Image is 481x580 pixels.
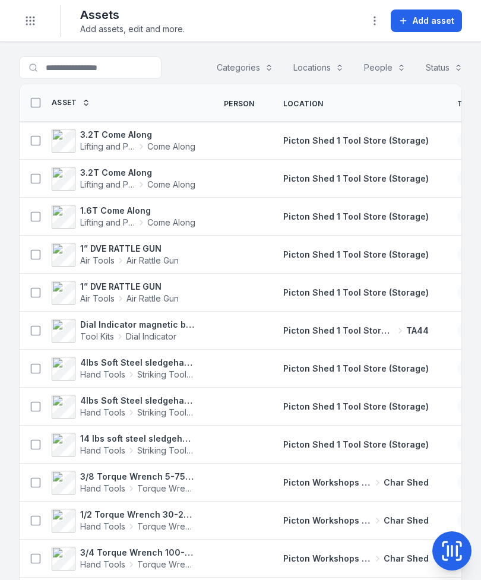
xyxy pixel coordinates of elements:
[80,445,125,457] span: Hand Tools
[384,553,429,565] span: Char Shed
[137,369,195,381] span: Striking Tools / Hammers
[137,483,195,495] span: Torque Wrench
[80,319,195,331] strong: Dial Indicator magnetic base
[283,401,429,411] span: Picton Shed 1 Tool Store (Storage)
[286,56,352,79] button: Locations
[137,445,195,457] span: Striking Tools / Hammers
[283,553,429,565] a: Picton Workshops & BaysChar Shed
[80,179,135,191] span: Lifting and Pulling Tools
[52,357,195,381] a: 4lbs Soft Steel sledgehammerHand ToolsStriking Tools / Hammers
[283,135,429,145] span: Picton Shed 1 Tool Store (Storage)
[224,99,255,109] span: Person
[126,331,176,343] span: Dial Indicator
[80,141,135,153] span: Lifting and Pulling Tools
[283,477,372,489] span: Picton Workshops & Bays
[126,293,179,305] span: Air Rattle Gun
[384,515,429,527] span: Char Shed
[283,173,429,183] span: Picton Shed 1 Tool Store (Storage)
[137,559,195,571] span: Torque Wrench
[457,99,473,109] span: Tag
[283,439,429,451] a: Picton Shed 1 Tool Store (Storage)
[137,407,195,419] span: Striking Tools / Hammers
[283,515,429,527] a: Picton Workshops & BaysChar Shed
[80,205,195,217] strong: 1.6T Come Along
[80,293,115,305] span: Air Tools
[126,255,179,267] span: Air Rattle Gun
[283,135,429,147] a: Picton Shed 1 Tool Store (Storage)
[283,287,429,299] a: Picton Shed 1 Tool Store (Storage)
[283,249,429,261] a: Picton Shed 1 Tool Store (Storage)
[52,547,195,571] a: 3/4 Torque Wrench 100-600 ft/lbs 4576Hand ToolsTorque Wrench
[52,205,195,229] a: 1.6T Come AlongLifting and Pulling ToolsCome Along
[283,211,429,221] span: Picton Shed 1 Tool Store (Storage)
[80,369,125,381] span: Hand Tools
[52,243,179,267] a: 1” DVE RATTLE GUNAir ToolsAir Rattle Gun
[356,56,413,79] button: People
[209,56,281,79] button: Categories
[283,211,429,223] a: Picton Shed 1 Tool Store (Storage)
[147,141,195,153] span: Come Along
[52,433,195,457] a: 14 lbs soft steel sledgehammerHand ToolsStriking Tools / Hammers
[406,325,429,337] span: TA44
[80,255,115,267] span: Air Tools
[283,173,429,185] a: Picton Shed 1 Tool Store (Storage)
[52,471,195,495] a: 3/8 Torque Wrench 5-75 ft/lbs 4582Hand ToolsTorque Wrench
[147,217,195,229] span: Come Along
[80,433,195,445] strong: 14 lbs soft steel sledgehammer
[283,249,429,259] span: Picton Shed 1 Tool Store (Storage)
[283,363,429,373] span: Picton Shed 1 Tool Store (Storage)
[52,319,195,343] a: Dial Indicator magnetic baseTool KitsDial Indicator
[80,7,185,23] h2: Assets
[80,471,195,483] strong: 3/8 Torque Wrench 5-75 ft/lbs 4582
[80,331,114,343] span: Tool Kits
[80,547,195,559] strong: 3/4 Torque Wrench 100-600 ft/lbs 4576
[52,129,195,153] a: 3.2T Come AlongLifting and Pulling ToolsCome Along
[80,395,195,407] strong: 4lbs Soft Steel sledgehammer
[52,509,195,533] a: 1/2 Torque Wrench 30-250 ft/lbs 4578Hand ToolsTorque Wrench
[80,167,195,179] strong: 3.2T Come Along
[147,179,195,191] span: Come Along
[52,395,195,419] a: 4lbs Soft Steel sledgehammerHand ToolsStriking Tools / Hammers
[80,559,125,571] span: Hand Tools
[80,129,195,141] strong: 3.2T Come Along
[80,509,195,521] strong: 1/2 Torque Wrench 30-250 ft/lbs 4578
[80,23,185,35] span: Add assets, edit and more.
[137,521,195,533] span: Torque Wrench
[283,325,429,337] a: Picton Shed 1 Tool Store (Storage)TA44
[391,9,462,32] button: Add asset
[80,521,125,533] span: Hand Tools
[52,281,179,305] a: 1” DVE RATTLE GUNAir ToolsAir Rattle Gun
[283,401,429,413] a: Picton Shed 1 Tool Store (Storage)
[283,325,394,337] span: Picton Shed 1 Tool Store (Storage)
[52,167,195,191] a: 3.2T Come AlongLifting and Pulling ToolsCome Along
[413,15,454,27] span: Add asset
[80,243,179,255] strong: 1” DVE RATTLE GUN
[283,477,429,489] a: Picton Workshops & BaysChar Shed
[80,217,135,229] span: Lifting and Pulling Tools
[52,98,90,107] a: Asset
[80,281,179,293] strong: 1” DVE RATTLE GUN
[19,9,42,32] button: Toggle navigation
[384,477,429,489] span: Char Shed
[80,407,125,419] span: Hand Tools
[52,98,77,107] span: Asset
[283,553,372,565] span: Picton Workshops & Bays
[418,56,470,79] button: Status
[283,99,323,109] span: Location
[283,439,429,449] span: Picton Shed 1 Tool Store (Storage)
[283,287,429,297] span: Picton Shed 1 Tool Store (Storage)
[80,357,195,369] strong: 4lbs Soft Steel sledgehammer
[283,515,372,527] span: Picton Workshops & Bays
[80,483,125,495] span: Hand Tools
[283,363,429,375] a: Picton Shed 1 Tool Store (Storage)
